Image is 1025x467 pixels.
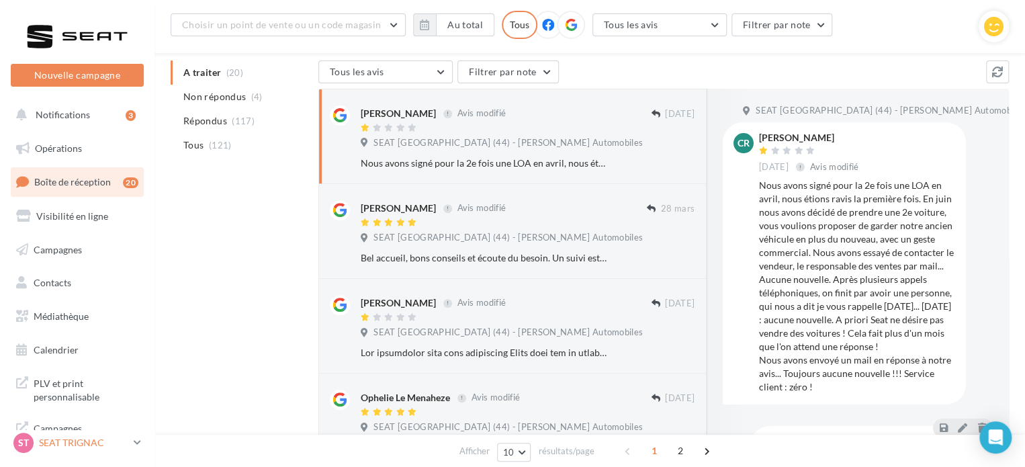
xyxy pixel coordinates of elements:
[34,277,71,288] span: Contacts
[373,137,643,149] span: SEAT [GEOGRAPHIC_DATA] (44) - [PERSON_NAME] Automobiles
[738,136,750,150] span: CR
[8,167,146,196] a: Boîte de réception20
[665,392,695,405] span: [DATE]
[8,336,146,364] a: Calendrier
[330,66,384,77] span: Tous les avis
[8,202,146,230] a: Visibilité en ligne
[11,430,144,456] a: ST SEAT TRIGNAC
[361,346,607,359] div: Lor ipsumdolor sita cons adipiscing Elits doei tem in utlab etd ma aliqua (eni adminimven), qu n’...
[126,110,136,121] div: 3
[643,440,665,462] span: 1
[183,90,246,103] span: Non répondus
[8,369,146,409] a: PLV et print personnalisable
[457,60,559,83] button: Filtrer par note
[471,392,520,403] span: Avis modifié
[979,421,1012,454] div: Open Intercom Messenger
[538,445,594,458] span: résultats/page
[8,414,146,454] a: Campagnes DataOnDemand
[34,176,111,187] span: Boîte de réception
[665,108,695,120] span: [DATE]
[361,202,436,215] div: [PERSON_NAME]
[457,298,506,308] span: Avis modifié
[123,177,138,188] div: 20
[661,203,695,215] span: 28 mars
[457,203,506,214] span: Avis modifié
[34,344,79,355] span: Calendrier
[183,138,204,152] span: Tous
[413,13,494,36] button: Au total
[171,13,406,36] button: Choisir un point de vente ou un code magasin
[665,298,695,310] span: [DATE]
[670,440,691,462] span: 2
[436,13,494,36] button: Au total
[361,391,450,405] div: Ophelie Le Menaheze
[8,101,141,129] button: Notifications 3
[756,105,1025,117] span: SEAT [GEOGRAPHIC_DATA] (44) - [PERSON_NAME] Automobiles
[34,419,138,448] span: Campagnes DataOnDemand
[18,436,29,450] span: ST
[183,114,227,128] span: Répondus
[459,445,490,458] span: Afficher
[759,179,955,394] div: Nous avons signé pour la 2e fois une LOA en avril, nous étions ravis la première fois. En juin no...
[759,161,789,173] span: [DATE]
[373,232,643,244] span: SEAT [GEOGRAPHIC_DATA] (44) - [PERSON_NAME] Automobiles
[361,296,436,310] div: [PERSON_NAME]
[39,436,128,450] p: SEAT TRIGNAC
[36,210,108,222] span: Visibilité en ligne
[361,157,607,170] div: Nous avons signé pour la 2e fois une LOA en avril, nous étions ravis la première fois. En juin no...
[502,11,537,39] div: Tous
[34,310,89,322] span: Médiathèque
[11,64,144,87] button: Nouvelle campagne
[8,302,146,331] a: Médiathèque
[251,91,263,102] span: (4)
[182,19,381,30] span: Choisir un point de vente ou un code magasin
[457,108,506,119] span: Avis modifié
[592,13,727,36] button: Tous les avis
[373,327,643,339] span: SEAT [GEOGRAPHIC_DATA] (44) - [PERSON_NAME] Automobiles
[35,142,82,154] span: Opérations
[731,13,833,36] button: Filtrer par note
[36,109,90,120] span: Notifications
[810,161,859,172] span: Avis modifié
[497,443,531,462] button: 10
[209,140,232,151] span: (121)
[8,269,146,297] a: Contacts
[503,447,515,458] span: 10
[361,251,607,265] div: Bel accueil, bons conseils et écoute du besoin. Un suivi est assuré et réponse aux questions avec...
[34,374,138,403] span: PLV et print personnalisable
[318,60,453,83] button: Tous les avis
[8,134,146,163] a: Opérations
[8,236,146,264] a: Campagnes
[373,421,643,433] span: SEAT [GEOGRAPHIC_DATA] (44) - [PERSON_NAME] Automobiles
[232,116,255,126] span: (117)
[34,243,82,255] span: Campagnes
[361,107,436,120] div: [PERSON_NAME]
[759,133,862,142] div: [PERSON_NAME]
[604,19,658,30] span: Tous les avis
